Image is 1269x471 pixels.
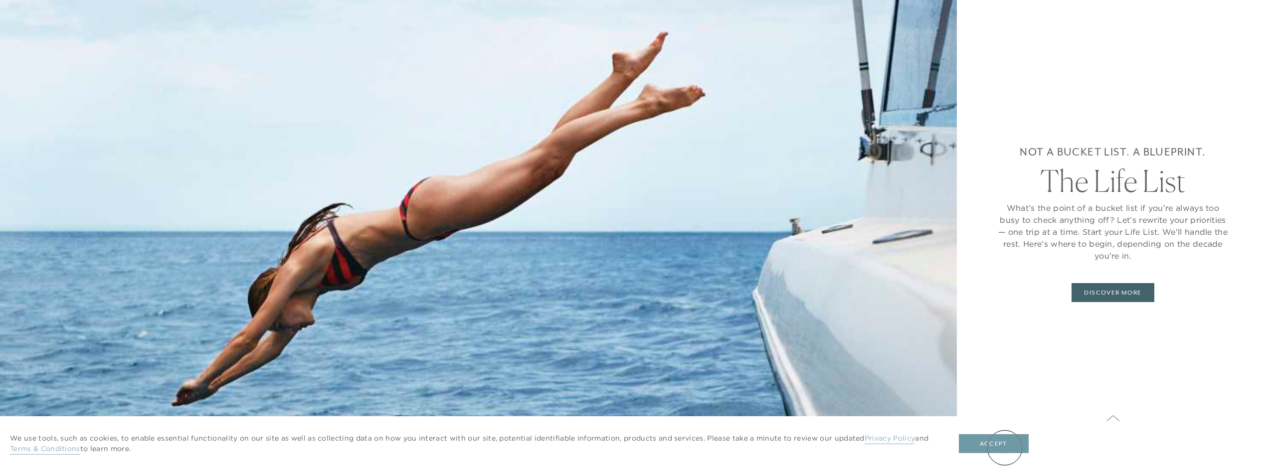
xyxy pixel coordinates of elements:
a: Privacy Policy [865,434,915,444]
a: DISCOVER MORE [1072,283,1154,302]
a: Terms & Conditions [10,444,80,455]
h2: The Life List [1040,166,1186,196]
p: What’s the point of a bucket list if you’re always too busy to check anything off? Let’s rewrite ... [997,202,1229,262]
button: Accept [959,434,1029,453]
h6: Not a bucket list. A blueprint. [1020,144,1206,160]
p: We use tools, such as cookies, to enable essential functionality on our site as well as collectin... [10,433,939,454]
